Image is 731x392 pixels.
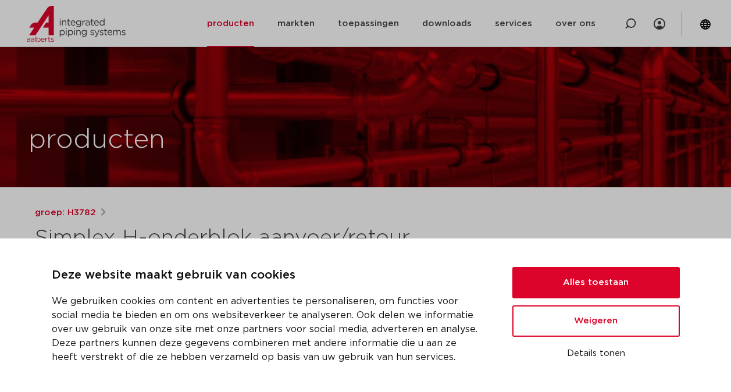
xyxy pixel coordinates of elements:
[28,122,165,159] h1: producten
[35,206,96,220] a: groep: H3782
[512,267,680,298] button: Alles toestaan
[52,294,484,364] p: We gebruiken cookies om content en advertenties te personaliseren, om functies voor social media ...
[512,305,680,337] button: Weigeren
[52,266,484,285] p: Deze website maakt gebruik van cookies
[512,344,680,364] button: Details tonen
[35,224,472,280] h1: Simplex H-onderblok aanvoer/retour gekruist, recht MM G1/2"xG3/4" EK Ni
